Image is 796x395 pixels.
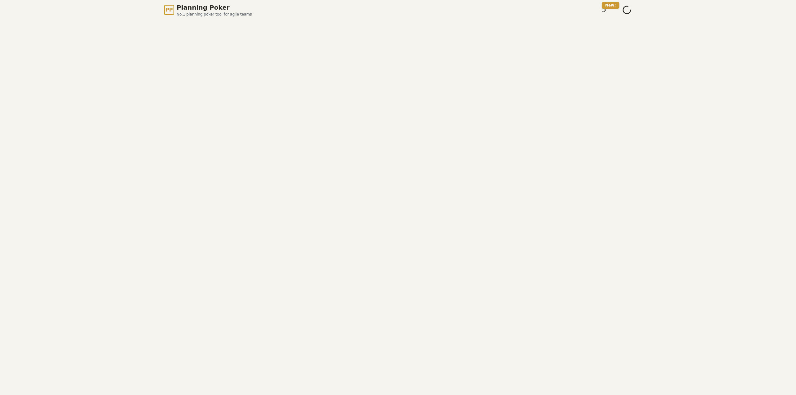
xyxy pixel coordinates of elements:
span: PP [165,6,173,14]
button: New! [598,4,609,16]
span: Planning Poker [177,3,252,12]
span: No.1 planning poker tool for agile teams [177,12,252,17]
div: New! [602,2,619,9]
a: PPPlanning PokerNo.1 planning poker tool for agile teams [164,3,252,17]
